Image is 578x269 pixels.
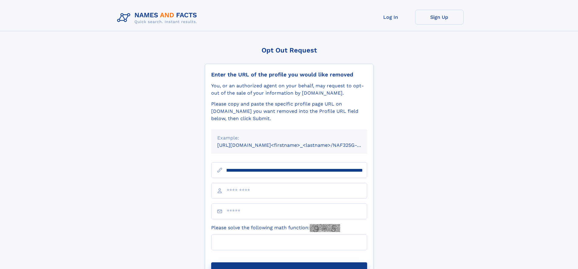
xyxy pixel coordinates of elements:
[205,46,374,54] div: Opt Out Request
[211,71,367,78] div: Enter the URL of the profile you would like removed
[211,82,367,97] div: You, or an authorized agent on your behalf, may request to opt-out of the sale of your informatio...
[211,224,340,232] label: Please solve the following math function:
[415,10,464,25] a: Sign Up
[367,10,415,25] a: Log In
[115,10,202,26] img: Logo Names and Facts
[217,142,379,148] small: [URL][DOMAIN_NAME]<firstname>_<lastname>/NAF325G-xxxxxxxx
[217,134,361,142] div: Example:
[211,100,367,122] div: Please copy and paste the specific profile page URL on [DOMAIN_NAME] you want removed into the Pr...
